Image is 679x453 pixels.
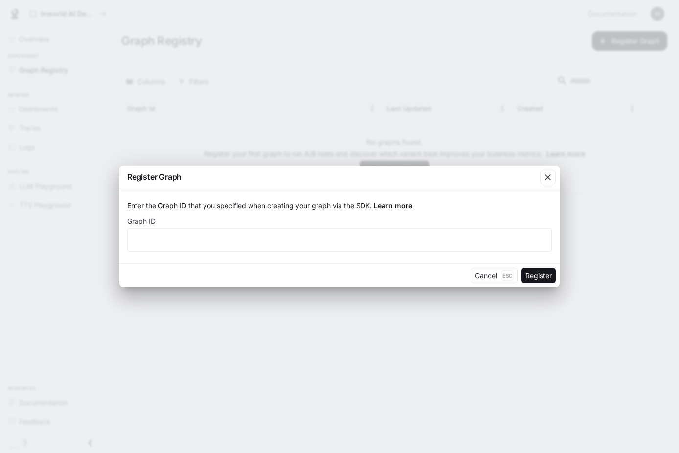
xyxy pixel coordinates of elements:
[501,270,513,281] p: Esc
[127,171,181,183] p: Register Graph
[521,268,556,283] button: Register
[127,201,552,211] p: Enter the Graph ID that you specified when creating your graph via the SDK.
[127,218,156,225] p: Graph ID
[471,268,518,283] button: CancelEsc
[374,201,412,210] a: Learn more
